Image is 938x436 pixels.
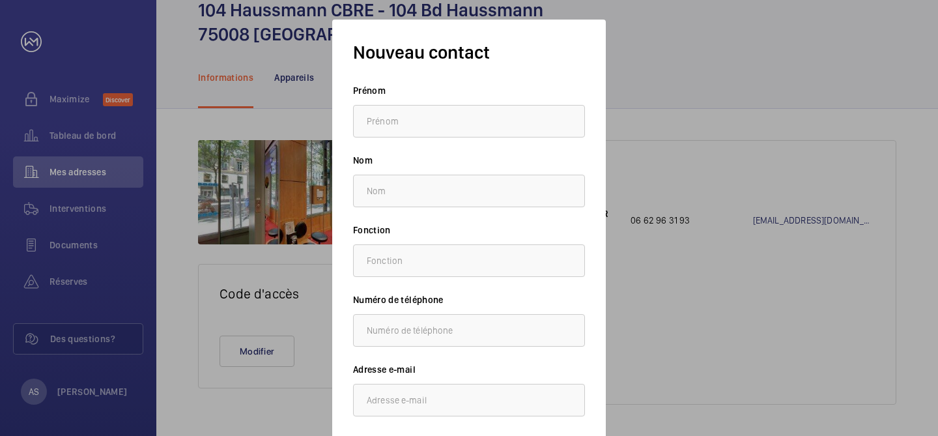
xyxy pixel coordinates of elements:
h3: Nouveau contact [353,40,585,65]
input: Nom [353,175,585,207]
label: Adresse e-mail [353,363,585,376]
input: Adresse e-mail [353,384,585,416]
input: Prénom [353,105,585,138]
label: Prénom [353,84,585,97]
label: Nom [353,154,585,167]
input: Fonction [353,244,585,277]
label: Numéro de téléphone [353,293,585,306]
label: Fonction [353,224,585,237]
input: Numéro de téléphone [353,314,585,347]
